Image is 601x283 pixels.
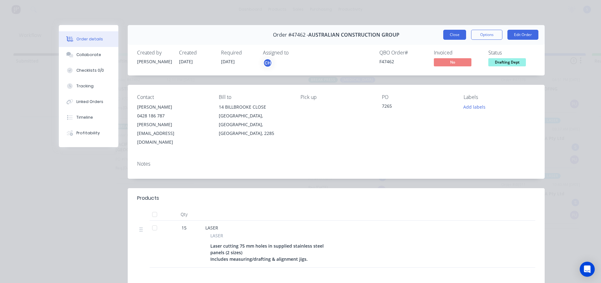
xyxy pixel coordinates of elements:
[308,32,399,38] span: AUSTRALIAN CONSTRUCTION GROUP
[210,232,223,239] span: LASER
[221,50,255,56] div: Required
[379,50,426,56] div: QBO Order #
[382,94,454,100] div: PO
[210,241,336,264] div: Laser cutting 75 mm holes in supplied stainless steel panels (2 sizes) Includes measuring/draftin...
[59,94,118,110] button: Linked Orders
[488,58,526,68] button: Drafting Dept
[219,103,290,111] div: 14 BILLBROOKE CLOSE
[137,111,209,120] div: 0428 186 787
[137,161,535,167] div: Notes
[137,120,209,147] div: [PERSON_NAME][EMAIL_ADDRESS][DOMAIN_NAME]
[434,50,481,56] div: Invoiced
[382,103,454,111] div: 7265
[219,103,290,138] div: 14 BILLBROOKE CLOSE[GEOGRAPHIC_DATA], [GEOGRAPHIC_DATA], [GEOGRAPHIC_DATA], 2285
[137,194,159,202] div: Products
[137,103,209,147] div: [PERSON_NAME]0428 186 787[PERSON_NAME][EMAIL_ADDRESS][DOMAIN_NAME]
[471,30,502,40] button: Options
[219,94,290,100] div: Bill to
[507,30,538,40] button: Edit Order
[76,115,93,120] div: Timeline
[179,59,193,64] span: [DATE]
[59,31,118,47] button: Order details
[59,63,118,78] button: Checklists 0/0
[137,50,172,56] div: Created by
[300,94,372,100] div: Pick up
[59,110,118,125] button: Timeline
[263,58,272,68] button: CH
[59,125,118,141] button: Profitability
[76,83,94,89] div: Tracking
[464,94,535,100] div: Labels
[488,50,535,56] div: Status
[59,47,118,63] button: Collaborate
[580,262,595,277] div: Open Intercom Messenger
[165,208,203,221] div: Qty
[434,58,471,66] span: No
[443,30,466,40] button: Close
[182,224,187,231] span: 15
[219,111,290,138] div: [GEOGRAPHIC_DATA], [GEOGRAPHIC_DATA], [GEOGRAPHIC_DATA], 2285
[137,103,209,111] div: [PERSON_NAME]
[137,94,209,100] div: Contact
[273,32,308,38] span: Order #47462 -
[460,103,489,111] button: Add labels
[379,58,426,65] div: F47462
[179,50,213,56] div: Created
[137,58,172,65] div: [PERSON_NAME]
[221,59,235,64] span: [DATE]
[76,68,104,73] div: Checklists 0/0
[76,36,103,42] div: Order details
[76,99,103,105] div: Linked Orders
[263,50,326,56] div: Assigned to
[76,52,101,58] div: Collaborate
[76,130,100,136] div: Profitability
[205,225,218,231] span: LASER
[59,78,118,94] button: Tracking
[488,58,526,66] span: Drafting Dept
